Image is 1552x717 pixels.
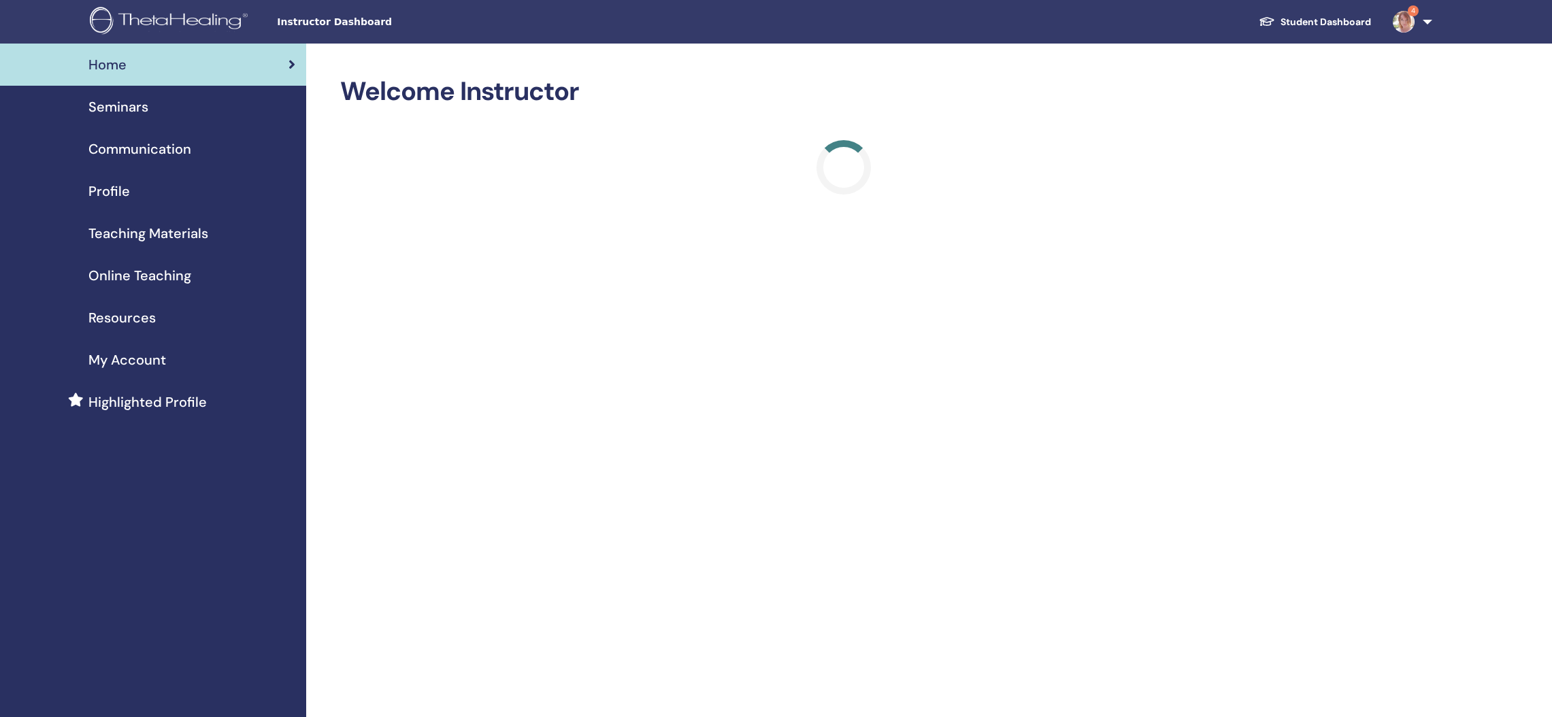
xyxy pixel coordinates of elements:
h2: Welcome Instructor [340,76,1348,107]
span: Instructor Dashboard [277,15,481,29]
img: logo.png [90,7,252,37]
span: Seminars [88,97,148,117]
span: 4 [1408,5,1419,16]
span: Profile [88,181,130,201]
span: My Account [88,350,166,370]
span: Teaching Materials [88,223,208,244]
span: Communication [88,139,191,159]
span: Home [88,54,127,75]
span: Online Teaching [88,265,191,286]
a: Student Dashboard [1248,10,1382,35]
span: Highlighted Profile [88,392,207,412]
img: default.jpg [1393,11,1415,33]
img: graduation-cap-white.svg [1259,16,1275,27]
span: Resources [88,307,156,328]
